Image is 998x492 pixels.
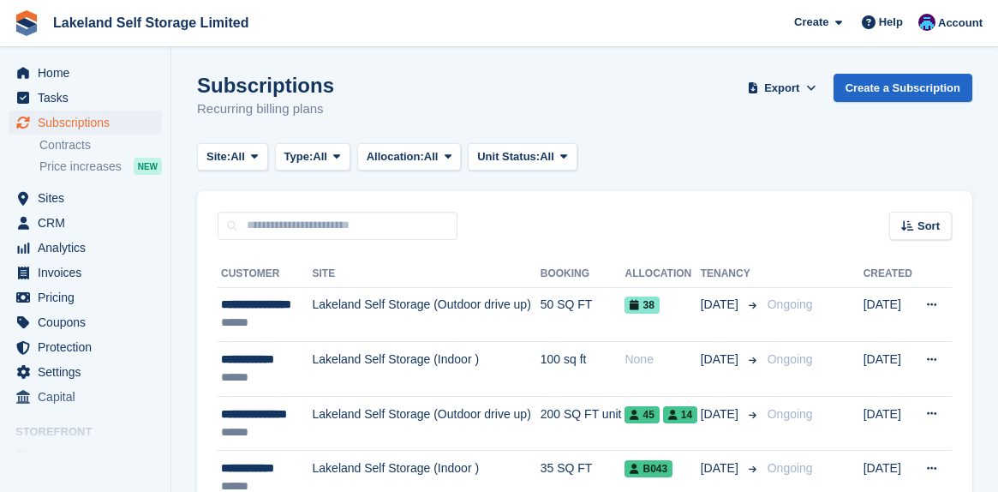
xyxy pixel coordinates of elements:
[38,86,140,110] span: Tasks
[38,211,140,235] span: CRM
[768,461,813,475] span: Ongoing
[38,335,140,359] span: Protection
[864,287,915,342] td: [DATE]
[424,148,439,165] span: All
[39,159,122,175] span: Price increases
[9,445,162,469] a: menu
[313,261,541,288] th: Site
[313,148,327,165] span: All
[701,296,742,314] span: [DATE]
[206,148,230,165] span: Site:
[624,261,700,288] th: Allocation
[938,15,983,32] span: Account
[794,14,828,31] span: Create
[38,261,140,285] span: Invoices
[468,143,577,171] button: Unit Status: All
[38,236,140,260] span: Analytics
[768,352,813,366] span: Ongoing
[38,360,140,384] span: Settings
[367,148,424,165] span: Allocation:
[284,148,314,165] span: Type:
[38,445,140,469] span: Booking Portal
[624,297,659,314] span: 38
[768,407,813,421] span: Ongoing
[39,137,162,153] a: Contracts
[38,310,140,334] span: Coupons
[9,385,162,409] a: menu
[834,74,972,102] a: Create a Subscription
[38,61,140,85] span: Home
[38,285,140,309] span: Pricing
[218,261,313,288] th: Customer
[663,406,697,423] span: 14
[46,9,256,37] a: Lakeland Self Storage Limited
[197,99,334,119] p: Recurring billing plans
[477,148,540,165] span: Unit Status:
[9,111,162,135] a: menu
[38,111,140,135] span: Subscriptions
[918,14,935,31] img: David Dickson
[134,158,162,175] div: NEW
[9,310,162,334] a: menu
[38,385,140,409] span: Capital
[864,396,915,451] td: [DATE]
[9,285,162,309] a: menu
[9,86,162,110] a: menu
[541,261,625,288] th: Booking
[14,10,39,36] img: stora-icon-8386f47178a22dfd0bd8f6a31ec36ba5ce8667c1dd55bd0f319d3a0aa187defe.svg
[864,261,915,288] th: Created
[541,396,625,451] td: 200 SQ FT unit
[38,186,140,210] span: Sites
[879,14,903,31] span: Help
[313,287,541,342] td: Lakeland Self Storage (Outdoor drive up)
[275,143,350,171] button: Type: All
[541,287,625,342] td: 50 SQ FT
[357,143,462,171] button: Allocation: All
[744,74,820,102] button: Export
[768,297,813,311] span: Ongoing
[764,80,799,97] span: Export
[540,148,554,165] span: All
[624,351,700,369] div: None
[9,211,162,235] a: menu
[9,261,162,285] a: menu
[141,447,162,467] a: Preview store
[917,218,940,235] span: Sort
[624,406,659,423] span: 45
[15,423,170,441] span: Storefront
[197,74,334,97] h1: Subscriptions
[9,360,162,384] a: menu
[864,342,915,397] td: [DATE]
[9,186,162,210] a: menu
[197,143,268,171] button: Site: All
[701,261,761,288] th: Tenancy
[313,396,541,451] td: Lakeland Self Storage (Outdoor drive up)
[624,460,672,477] span: B043
[313,342,541,397] td: Lakeland Self Storage (Indoor )
[701,405,742,423] span: [DATE]
[701,351,742,369] span: [DATE]
[541,342,625,397] td: 100 sq ft
[9,61,162,85] a: menu
[701,459,742,477] span: [DATE]
[9,335,162,359] a: menu
[9,236,162,260] a: menu
[39,157,162,176] a: Price increases NEW
[230,148,245,165] span: All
